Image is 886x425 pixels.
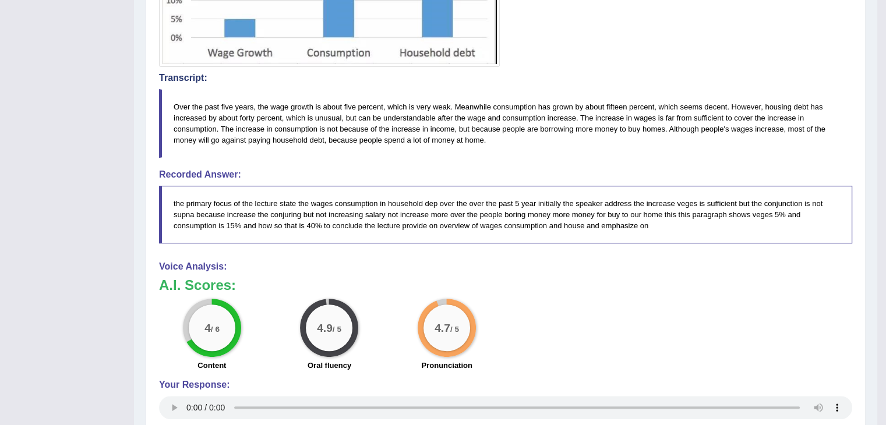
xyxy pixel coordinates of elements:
blockquote: the primary focus of the lecture state the wages consumption in household dep over the over the p... [159,186,852,243]
h4: Transcript: [159,73,852,83]
h4: Your Response: [159,380,852,390]
blockquote: Over the past five years, the wage growth is about five percent, which is very weak. Meanwhile co... [159,89,852,158]
label: Oral fluency [308,360,351,371]
label: Pronunciation [421,360,472,371]
h4: Voice Analysis: [159,261,852,272]
label: Content [197,360,226,371]
small: / 5 [450,324,459,333]
big: 4 [204,321,211,334]
big: 4.9 [317,321,333,334]
b: A.I. Scores: [159,277,236,293]
small: / 6 [211,324,220,333]
big: 4.7 [435,321,450,334]
h4: Recorded Answer: [159,169,852,180]
small: / 5 [333,324,341,333]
